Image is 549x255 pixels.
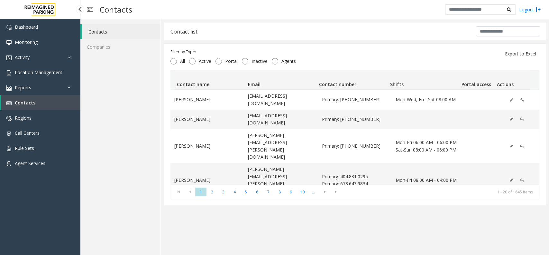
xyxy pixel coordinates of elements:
button: Edit Portal Access (disabled) [517,142,527,151]
span: Call Centers [15,130,40,136]
button: Edit (disabled) [506,95,517,105]
input: Agents [272,58,278,64]
button: Edit (disabled) [506,114,517,124]
button: Edit (disabled) [506,175,517,185]
span: Page 10 [297,188,308,196]
td: [EMAIL_ADDRESS][DOMAIN_NAME] [244,90,318,110]
button: Edit Portal Access (disabled) [517,175,527,185]
button: Edit Portal Access (disabled) [517,114,527,124]
img: pageIcon [87,2,93,17]
span: Page 2 [206,188,218,196]
img: 'icon' [6,40,12,45]
a: Contacts [82,24,160,39]
button: Export to Excel [501,49,540,59]
img: 'icon' [6,25,12,30]
span: Go to the last page [330,188,342,197]
span: Active [196,58,215,64]
img: 'icon' [6,116,12,121]
span: Primary: 404-597-0824 [322,96,388,103]
img: logout [536,6,541,13]
span: Page 3 [218,188,229,196]
img: 'icon' [6,161,12,166]
span: Go to the next page [319,188,330,197]
td: [EMAIL_ADDRESS][DOMAIN_NAME] [244,110,318,129]
td: [PERSON_NAME] [170,110,244,129]
span: Dashboard [15,24,38,30]
span: Regions [15,115,32,121]
span: Page 7 [263,188,274,196]
span: Mon-Wed, Fri - Sat 08:00 AM [396,96,462,103]
span: Portal [222,58,241,64]
a: Contacts [1,95,80,110]
input: All [170,58,177,64]
h3: Contacts [96,2,135,17]
button: Edit (disabled) [506,142,517,151]
span: Page 6 [252,188,263,196]
th: Actions [494,70,530,90]
div: Data table [170,70,539,184]
input: Inactive [242,58,248,64]
span: Activity [15,54,30,60]
span: Monitoring [15,39,38,45]
img: 'icon' [6,131,12,136]
span: Primary: 404.831.0295 [322,173,388,180]
span: Mon-Fri 08:00 AM - 04:00 PM [396,177,462,184]
img: 'icon' [6,85,12,91]
div: Filter by Type: [170,49,299,55]
img: 'icon' [6,55,12,60]
div: Contact list [170,27,197,36]
kendo-pager-info: 1 - 20 of 1645 items [345,189,533,195]
a: Logout [519,6,541,13]
td: [PERSON_NAME][EMAIL_ADDRESS][PERSON_NAME][DOMAIN_NAME] [244,129,318,163]
th: Portal access [459,70,494,90]
span: Inactive [248,58,271,64]
td: [PERSON_NAME] [170,90,244,110]
span: All [177,58,188,64]
th: Contact name [174,70,245,90]
span: Mon-Fri 06:00 AM - 06:00 PM [396,139,462,146]
span: Contacts [15,100,35,106]
td: [PERSON_NAME] [170,129,244,163]
span: Agents [278,58,299,64]
a: Companies [80,39,160,54]
span: Page 1 [195,188,206,196]
img: 'icon' [6,101,12,106]
span: Page 8 [274,188,285,196]
span: Location Management [15,69,62,75]
span: Sat-Sun 08:00 AM - 06:00 PM [396,146,462,153]
span: Page 5 [240,188,252,196]
td: [PERSON_NAME] [170,163,244,197]
span: Primary: 678.643.9834 [322,180,388,187]
span: Page 9 [285,188,297,196]
img: 'icon' [6,70,12,75]
td: [PERSON_NAME][EMAIL_ADDRESS][PERSON_NAME][DOMAIN_NAME] [244,163,318,197]
th: Shifts [388,70,459,90]
input: Portal [215,58,222,64]
span: Primary: 404-409-1757 [322,142,388,150]
span: Page 4 [229,188,240,196]
button: Edit Portal Access (disabled) [517,95,527,105]
span: Page 11 [308,188,319,196]
span: Go to the next page [320,189,329,194]
span: Rule Sets [15,145,34,151]
span: Agent Services [15,160,45,166]
input: Active [189,58,196,64]
span: Reports [15,84,31,91]
span: Go to the last page [332,189,340,194]
img: 'icon' [6,146,12,151]
th: Email [245,70,316,90]
span: Primary: 404-688-6492 [322,116,388,123]
th: Contact number [316,70,388,90]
